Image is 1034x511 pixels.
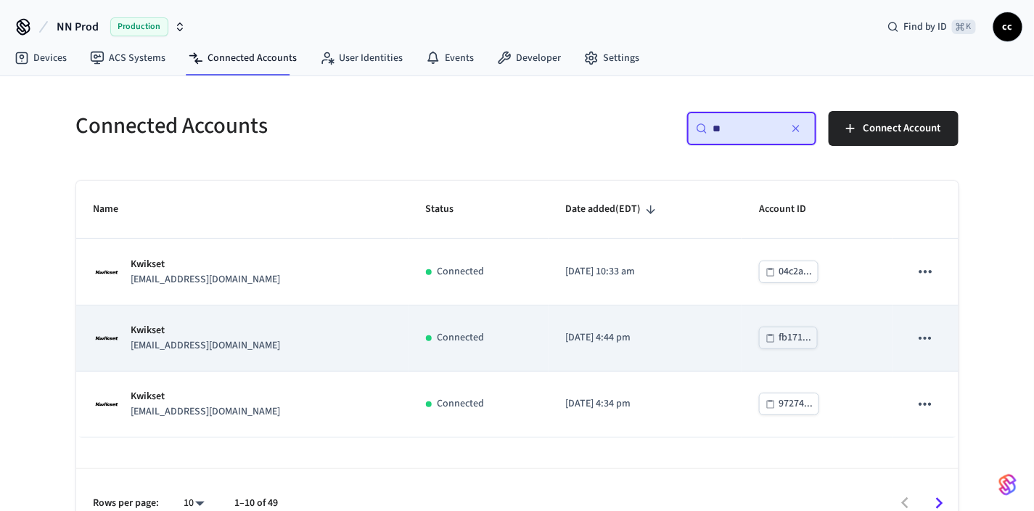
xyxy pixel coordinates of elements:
[308,45,414,71] a: User Identities
[131,404,281,420] p: [EMAIL_ADDRESS][DOMAIN_NAME]
[903,20,948,34] span: Find by ID
[235,496,279,511] p: 1–10 of 49
[999,473,1017,496] img: SeamLogoGradient.69752ec5.svg
[829,111,959,146] button: Connect Account
[952,20,976,34] span: ⌘ K
[779,329,811,347] div: fb171...
[566,198,660,221] span: Date added(EDT)
[426,198,473,221] span: Status
[131,257,281,272] p: Kwikset
[566,396,725,412] p: [DATE] 4:34 pm
[993,12,1022,41] button: cc
[863,119,941,138] span: Connect Account
[131,389,281,404] p: Kwikset
[438,264,485,279] p: Connected
[131,272,281,287] p: [EMAIL_ADDRESS][DOMAIN_NAME]
[759,393,819,415] button: 97274...
[94,391,120,417] img: Kwikset Logo, Square
[3,45,78,71] a: Devices
[131,338,281,353] p: [EMAIL_ADDRESS][DOMAIN_NAME]
[414,45,485,71] a: Events
[876,14,988,40] div: Find by ID⌘ K
[485,45,573,71] a: Developer
[94,325,120,351] img: Kwikset Logo, Square
[759,327,818,349] button: fb171...
[438,330,485,346] p: Connected
[94,259,120,285] img: Kwikset Logo, Square
[566,330,725,346] p: [DATE] 4:44 pm
[76,181,959,438] table: sticky table
[57,18,99,36] span: NN Prod
[131,323,281,338] p: Kwikset
[779,263,812,281] div: 04c2a...
[566,264,725,279] p: [DATE] 10:33 am
[759,198,825,221] span: Account ID
[438,396,485,412] p: Connected
[78,45,177,71] a: ACS Systems
[110,17,168,36] span: Production
[94,198,138,221] span: Name
[94,496,160,511] p: Rows per page:
[573,45,651,71] a: Settings
[177,45,308,71] a: Connected Accounts
[995,14,1021,40] span: cc
[779,395,813,413] div: 97274...
[759,261,818,283] button: 04c2a...
[76,111,509,141] h5: Connected Accounts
